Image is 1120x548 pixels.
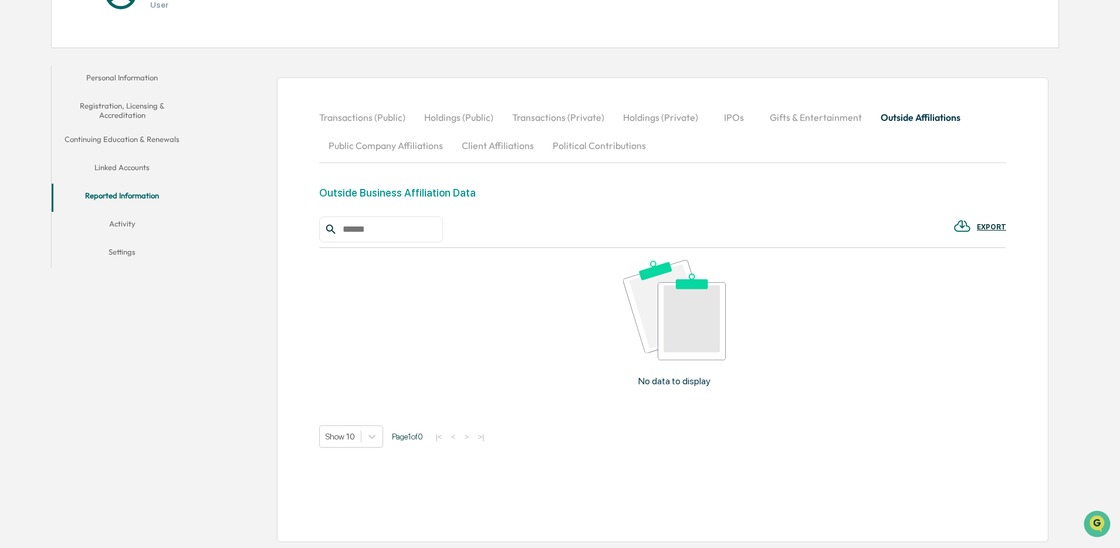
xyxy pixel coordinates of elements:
[40,102,148,111] div: We're available if you need us!
[12,149,21,158] div: 🖐️
[80,143,150,164] a: 🗄️Attestations
[23,148,76,160] span: Preclearance
[52,94,192,127] button: Registration, Licensing & Accreditation
[623,260,726,360] img: No data
[871,103,970,131] button: Outside Affiliations
[543,131,655,160] button: Political Contributions
[97,148,146,160] span: Attestations
[503,103,614,131] button: Transactions (Private)
[760,103,871,131] button: Gifts & Entertainment
[415,103,503,131] button: Holdings (Public)
[977,223,1006,231] div: EXPORT
[12,90,33,111] img: 1746055101610-c473b297-6a78-478c-a979-82029cc54cd1
[52,240,192,268] button: Settings
[319,103,415,131] button: Transactions (Public)
[85,149,94,158] div: 🗄️
[319,103,1006,160] div: secondary tabs example
[448,432,459,442] button: <
[12,171,21,181] div: 🔎
[52,184,192,212] button: Reported Information
[7,165,79,187] a: 🔎Data Lookup
[23,170,74,182] span: Data Lookup
[40,90,192,102] div: Start new chat
[12,25,214,43] p: How can we help?
[117,199,142,208] span: Pylon
[474,432,488,442] button: >|
[199,93,214,107] button: Start new chat
[1082,509,1114,541] iframe: Open customer support
[392,432,423,441] span: Page 1 of 0
[432,432,445,442] button: |<
[638,376,710,387] p: No data to display
[708,103,760,131] button: IPOs
[52,66,192,94] button: Personal Information
[83,198,142,208] a: Powered byPylon
[319,187,476,199] div: Outside Business Affiliation Data
[52,212,192,240] button: Activity
[52,127,192,155] button: Continuing Education & Renewals
[452,131,543,160] button: Client Affiliations
[614,103,708,131] button: Holdings (Private)
[461,432,472,442] button: >
[52,66,192,268] div: secondary tabs example
[7,143,80,164] a: 🖐️Preclearance
[52,155,192,184] button: Linked Accounts
[953,217,971,235] img: EXPORT
[319,131,452,160] button: Public Company Affiliations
